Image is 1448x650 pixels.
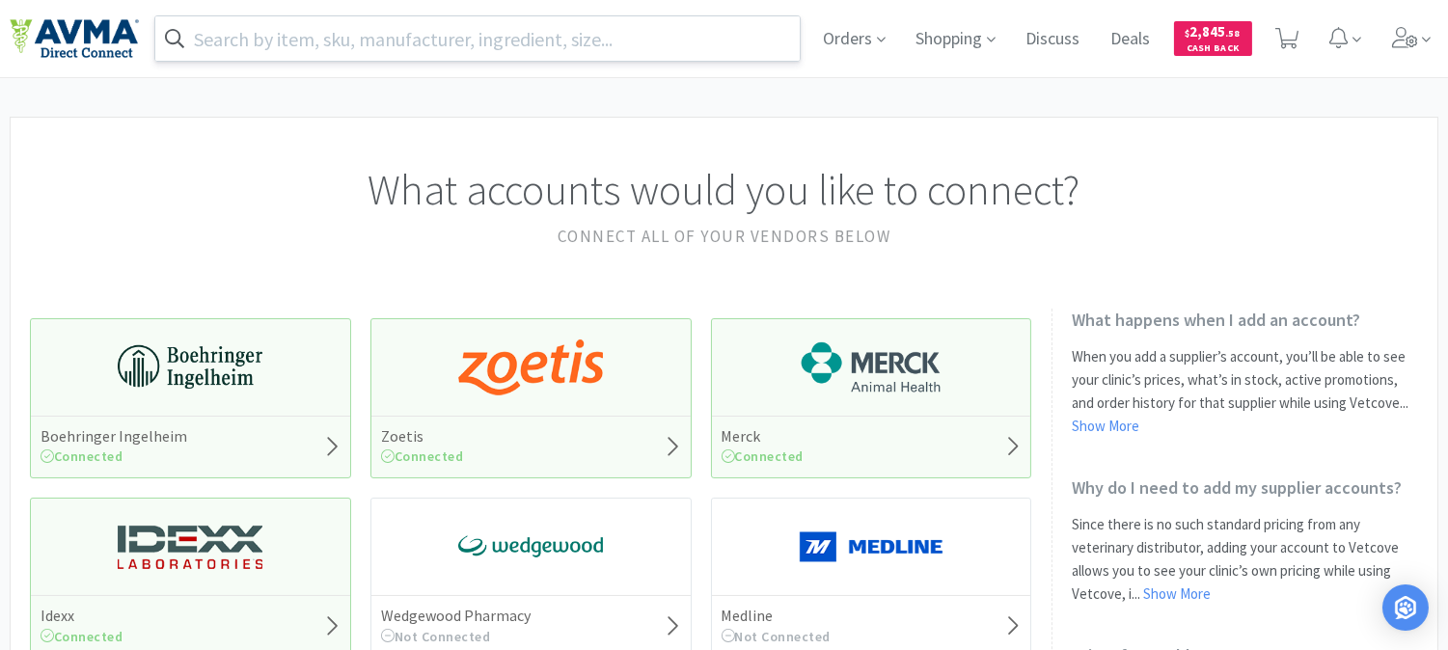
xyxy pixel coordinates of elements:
[41,628,123,645] span: Connected
[155,16,800,61] input: Search by item, sku, manufacturer, ingredient, size...
[799,518,943,576] img: a646391c64b94eb2892348a965bf03f3_134.png
[381,628,491,645] span: Not Connected
[41,606,123,626] h5: Idexx
[41,426,187,447] h5: Boehringer Ingelheim
[1072,417,1139,435] a: Show More
[722,447,805,465] span: Connected
[1174,13,1252,65] a: $2,845.58Cash Back
[1072,476,1418,499] h2: Why do I need to add my supplier accounts?
[381,606,531,626] h5: Wedgewood Pharmacy
[1072,513,1418,606] p: Since there is no such standard pricing from any veterinary distributor, adding your account to V...
[1072,345,1418,438] p: When you add a supplier’s account, you’ll be able to see your clinic’s prices, what’s in stock, a...
[1186,22,1241,41] span: 2,845
[30,224,1418,250] h2: Connect all of your vendors below
[799,339,943,396] img: 6d7abf38e3b8462597f4a2f88dede81e_176.png
[1072,309,1418,331] h2: What happens when I add an account?
[10,18,139,59] img: e4e33dab9f054f5782a47901c742baa9_102.png
[722,628,832,645] span: Not Connected
[1226,27,1241,40] span: . 58
[1382,584,1429,631] div: Open Intercom Messenger
[1143,584,1211,603] a: Show More
[118,518,262,576] img: 13250b0087d44d67bb1668360c5632f9_13.png
[1019,31,1088,48] a: Discuss
[1186,27,1190,40] span: $
[118,339,262,396] img: 730db3968b864e76bcafd0174db25112_22.png
[722,426,805,447] h5: Merck
[1186,43,1241,56] span: Cash Back
[41,447,123,465] span: Connected
[381,426,464,447] h5: Zoetis
[458,518,603,576] img: e40baf8987b14801afb1611fffac9ca4_8.png
[722,606,832,626] h5: Medline
[381,447,464,465] span: Connected
[458,339,603,396] img: a673e5ab4e5e497494167fe422e9a3ab.png
[1104,31,1159,48] a: Deals
[30,156,1418,224] h1: What accounts would you like to connect?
